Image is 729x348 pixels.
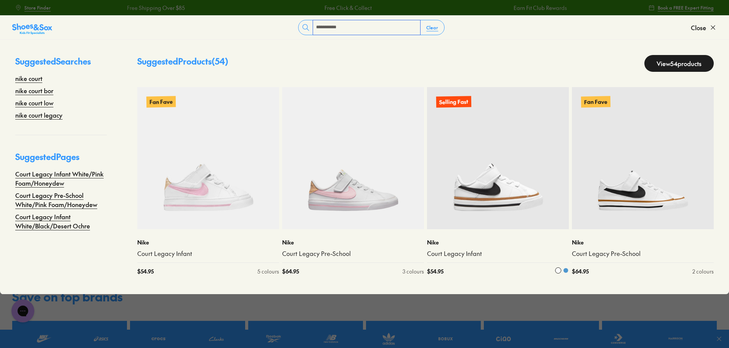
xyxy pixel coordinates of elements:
[15,212,107,230] a: Court Legacy Infant White/Black/Desert Ochre
[427,87,569,229] a: Selling Fast
[15,55,107,74] p: Suggested Searches
[257,267,279,275] div: 5 colours
[15,98,53,107] a: nike court low
[512,4,566,12] a: Earn Fit Club Rewards
[12,23,52,35] img: SNS_Logo_Responsive.svg
[692,267,714,275] div: 2 colours
[137,267,154,275] span: $ 54.95
[15,151,107,169] p: Suggested Pages
[8,297,38,325] iframe: Gorgias live chat messenger
[649,1,714,15] a: Book a FREE Expert Fitting
[12,21,52,34] a: Shoes &amp; Sox
[212,55,228,67] span: ( 54 )
[644,55,714,72] a: View54products
[15,74,42,83] a: nike court
[427,267,443,275] span: $ 54.95
[146,96,176,107] p: Fan Fave
[691,19,717,36] button: Close
[15,1,51,15] a: Store Finder
[572,267,589,275] span: $ 64.95
[323,4,371,12] a: Free Click & Collect
[403,267,424,275] div: 3 colours
[24,4,51,11] span: Store Finder
[572,249,714,258] a: Court Legacy Pre-School
[282,249,424,258] a: Court Legacy Pre-School
[137,55,228,72] p: Suggested Products
[137,238,279,246] p: Nike
[436,95,471,108] p: Selling Fast
[427,249,569,258] a: Court Legacy Infant
[15,191,107,209] a: Court Legacy Pre-School White/Pink Foam/Honeydew
[572,87,714,229] a: Fan Fave
[572,238,714,246] p: Nike
[282,267,299,275] span: $ 64.95
[15,110,63,120] a: nike court legacy
[691,23,706,32] span: Close
[15,169,107,188] a: Court Legacy Infant White/Pink Foam/Honeydew
[126,4,184,12] a: Free Shipping Over $85
[658,4,714,11] span: Book a FREE Expert Fitting
[427,238,569,246] p: Nike
[420,21,444,34] button: Clear
[581,96,610,107] p: Fan Fave
[15,86,53,95] a: nike court bor
[137,87,279,229] a: Fan Fave
[282,238,424,246] p: Nike
[137,249,279,258] a: Court Legacy Infant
